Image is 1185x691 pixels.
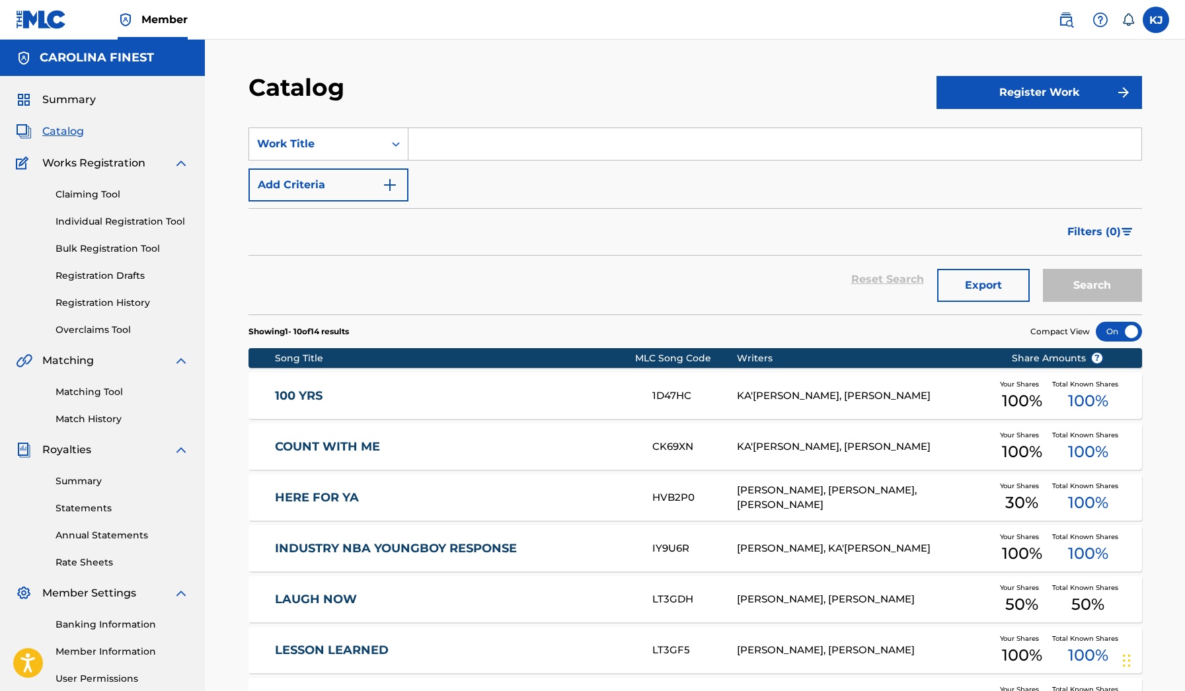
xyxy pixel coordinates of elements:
img: Accounts [16,50,32,66]
img: MLC Logo [16,10,67,29]
div: MLC Song Code [635,351,737,365]
a: Member Information [56,645,189,659]
div: LT3GF5 [652,643,737,658]
a: SummarySummary [16,92,96,108]
span: 100 % [1068,643,1108,667]
a: Rate Sheets [56,556,189,569]
span: 100 % [1068,440,1108,464]
span: Your Shares [1000,430,1044,440]
div: Help [1087,7,1114,33]
span: Catalog [42,124,84,139]
img: expand [173,442,189,458]
span: Total Known Shares [1052,481,1124,491]
div: LT3GDH [652,592,737,607]
span: Your Shares [1000,532,1044,542]
span: 100 % [1068,491,1108,515]
div: Drag [1123,641,1131,680]
img: Top Rightsholder [118,12,134,28]
div: [PERSON_NAME], [PERSON_NAME], [PERSON_NAME] [737,483,991,513]
span: 50 % [1005,593,1038,616]
span: 50 % [1071,593,1104,616]
span: Your Shares [1000,481,1044,491]
div: User Menu [1143,7,1169,33]
img: expand [173,353,189,369]
div: Writers [737,351,991,365]
div: 1D47HC [652,388,737,404]
h5: CAROLINA FINEST [40,50,154,65]
a: INDUSTRY NBA YOUNGBOY RESPONSE [275,541,634,556]
div: KA'[PERSON_NAME], [PERSON_NAME] [737,388,991,404]
span: ? [1092,353,1102,363]
a: Match History [56,412,189,426]
img: Catalog [16,124,32,139]
span: Total Known Shares [1052,430,1124,440]
span: Matching [42,353,94,369]
a: Matching Tool [56,385,189,399]
span: 30 % [1005,491,1038,515]
div: CK69XN [652,439,737,455]
span: Filters ( 0 ) [1067,224,1121,240]
div: KA'[PERSON_NAME], [PERSON_NAME] [737,439,991,455]
span: Member [141,12,188,27]
span: Compact View [1030,326,1090,338]
a: Summary [56,474,189,488]
a: Annual Statements [56,528,189,542]
img: Member Settings [16,585,32,601]
form: Search Form [248,127,1142,314]
button: Filters (0) [1059,215,1142,248]
a: Bulk Registration Tool [56,242,189,256]
a: Public Search [1053,7,1079,33]
a: Overclaims Tool [56,323,189,337]
button: Add Criteria [248,168,408,201]
span: 100 % [1068,389,1108,413]
img: Matching [16,353,32,369]
span: Summary [42,92,96,108]
img: Works Registration [16,155,33,171]
a: Statements [56,501,189,515]
a: Claiming Tool [56,188,189,201]
span: Total Known Shares [1052,379,1124,389]
span: Total Known Shares [1052,532,1124,542]
a: HERE FOR YA [275,490,634,505]
h2: Catalog [248,73,351,102]
span: Royalties [42,442,91,458]
img: expand [173,585,189,601]
img: f7272a7cc735f4ea7f67.svg [1116,85,1131,100]
span: 100 % [1002,542,1042,565]
div: [PERSON_NAME], KA'[PERSON_NAME] [737,541,991,556]
a: User Permissions [56,672,189,686]
a: Individual Registration Tool [56,215,189,229]
img: Summary [16,92,32,108]
div: [PERSON_NAME], [PERSON_NAME] [737,592,991,607]
span: 100 % [1002,389,1042,413]
div: Notifications [1122,13,1135,26]
span: Your Shares [1000,634,1044,643]
a: 100 YRS [275,388,634,404]
div: Work Title [257,136,376,152]
span: Your Shares [1000,583,1044,593]
iframe: Chat Widget [1119,628,1185,691]
iframe: Resource Center [1148,465,1185,574]
p: Showing 1 - 10 of 14 results [248,326,349,338]
img: search [1058,12,1074,28]
img: help [1092,12,1108,28]
a: Registration Drafts [56,269,189,283]
span: 100 % [1002,440,1042,464]
div: HVB2P0 [652,490,737,505]
button: Export [937,269,1030,302]
img: Royalties [16,442,32,458]
a: Registration History [56,296,189,310]
span: 100 % [1068,542,1108,565]
img: filter [1122,228,1133,236]
div: Song Title [275,351,635,365]
span: 100 % [1002,643,1042,667]
a: LAUGH NOW [275,592,634,607]
span: Works Registration [42,155,145,171]
span: Member Settings [42,585,136,601]
span: Total Known Shares [1052,583,1124,593]
img: 9d2ae6d4665cec9f34b9.svg [382,177,398,193]
a: CatalogCatalog [16,124,84,139]
div: [PERSON_NAME], [PERSON_NAME] [737,643,991,658]
span: Your Shares [1000,379,1044,389]
a: Banking Information [56,618,189,632]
